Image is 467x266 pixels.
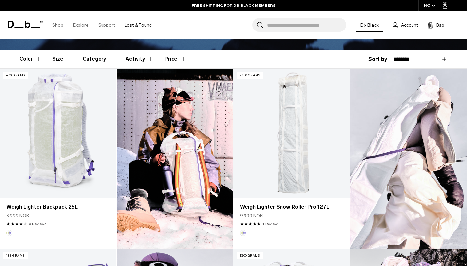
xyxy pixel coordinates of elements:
[428,21,444,29] button: Bag
[240,212,263,219] span: 9.999 NOK
[6,212,29,219] span: 3.999 NOK
[233,69,350,198] a: Weigh Lighter Snow Roller Pro 127L
[19,50,42,68] button: Toggle Filter
[47,11,157,39] nav: Main Navigation
[52,50,72,68] button: Toggle Filter
[401,22,418,29] span: Account
[125,14,152,37] a: Lost & Found
[237,72,263,79] p: 2400 grams
[29,221,46,227] a: 6 reviews
[73,14,89,37] a: Explore
[356,18,383,32] a: Db Black
[6,203,110,211] a: Weigh Lighter Backpack 25L
[126,50,154,68] button: Toggle Filter
[240,203,343,211] a: Weigh Lighter Snow Roller Pro 127L
[52,14,63,37] a: Shop
[164,50,186,68] button: Toggle Price
[3,72,28,79] p: 470 grams
[240,230,246,236] button: Aurora
[350,69,467,249] img: Content block image
[98,14,115,37] a: Support
[393,21,418,29] a: Account
[117,69,233,249] img: Content block image
[436,22,444,29] span: Bag
[262,221,278,227] a: 1 reviews
[83,50,115,68] button: Toggle Filter
[6,230,12,236] button: Aurora
[192,3,276,8] a: FREE SHIPPING FOR DB BLACK MEMBERS
[237,252,263,259] p: 1300 grams
[3,252,28,259] p: 138 grams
